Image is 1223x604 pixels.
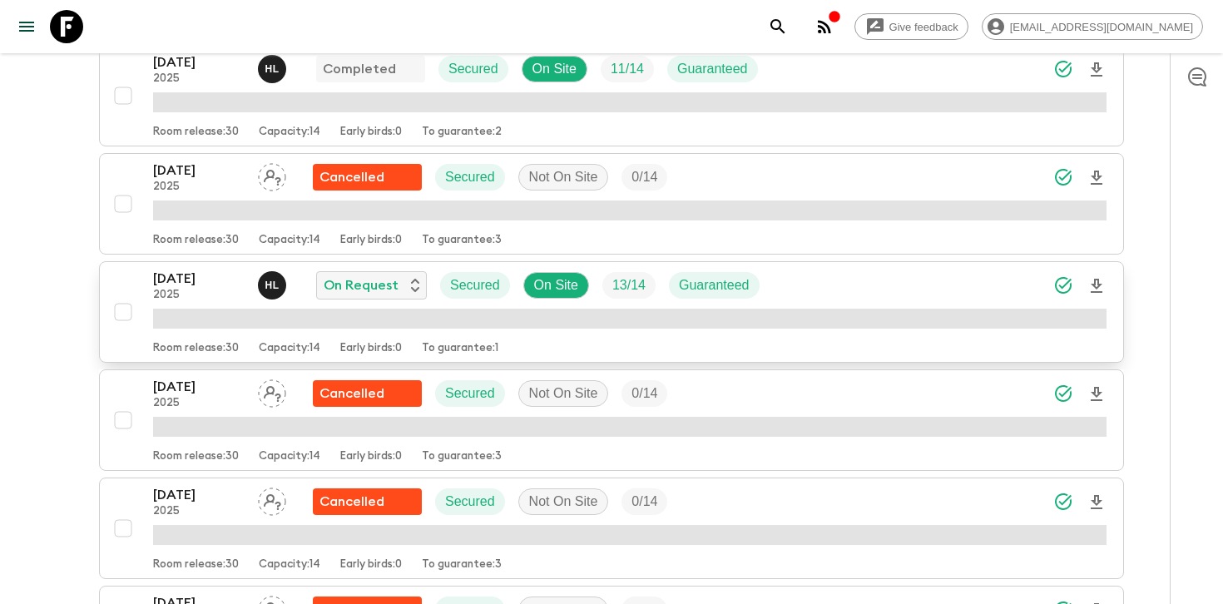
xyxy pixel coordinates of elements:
svg: Synced Successfully [1053,275,1073,295]
p: H L [265,279,279,292]
p: Cancelled [319,384,384,403]
button: [DATE]2025Hoang Le NgocCompletedSecuredOn SiteTrip FillGuaranteedRoom release:30Capacity:14Early ... [99,45,1124,146]
div: Secured [435,488,505,515]
p: To guarantee: 2 [422,126,502,139]
button: search adventures [761,10,795,43]
div: Flash Pack cancellation [313,380,422,407]
svg: Download Onboarding [1087,493,1107,512]
svg: Synced Successfully [1053,167,1073,187]
button: [DATE]2025Hoang Le NgocOn RequestSecuredOn SiteTrip FillGuaranteedRoom release:30Capacity:14Early... [99,261,1124,363]
span: Assign pack leader [258,384,286,398]
div: Not On Site [518,164,609,191]
div: Flash Pack cancellation [313,488,422,515]
p: To guarantee: 3 [422,450,502,463]
p: Early birds: 0 [340,450,402,463]
span: [EMAIL_ADDRESS][DOMAIN_NAME] [1001,21,1202,33]
div: Not On Site [518,380,609,407]
p: Not On Site [529,167,598,187]
p: Early birds: 0 [340,126,402,139]
p: Guaranteed [677,59,748,79]
p: 2025 [153,72,245,86]
p: Room release: 30 [153,342,239,355]
p: Secured [445,167,495,187]
p: To guarantee: 3 [422,558,502,572]
div: Secured [435,164,505,191]
div: On Site [523,272,589,299]
p: Capacity: 14 [259,234,320,247]
p: 13 / 14 [612,275,646,295]
p: [DATE] [153,161,245,181]
p: Not On Site [529,492,598,512]
span: Hoang Le Ngoc [258,60,290,73]
p: Capacity: 14 [259,450,320,463]
button: HL [258,271,290,300]
svg: Download Onboarding [1087,384,1107,404]
p: 0 / 14 [631,384,657,403]
span: Hoang Le Ngoc [258,276,290,290]
p: 0 / 14 [631,167,657,187]
p: To guarantee: 3 [422,234,502,247]
p: 2025 [153,289,245,302]
button: [DATE]2025Assign pack leaderFlash Pack cancellationSecuredNot On SiteTrip FillRoom release:30Capa... [99,478,1124,579]
p: On Request [324,275,399,295]
p: Secured [445,384,495,403]
div: Not On Site [518,488,609,515]
p: Room release: 30 [153,126,239,139]
p: [DATE] [153,52,245,72]
p: Early birds: 0 [340,342,402,355]
div: On Site [522,56,587,82]
p: [DATE] [153,377,245,397]
p: Secured [448,59,498,79]
p: Capacity: 14 [259,342,320,355]
p: Secured [450,275,500,295]
div: Trip Fill [601,56,654,82]
p: Early birds: 0 [340,558,402,572]
span: Assign pack leader [258,168,286,181]
p: Guaranteed [679,275,750,295]
span: Give feedback [880,21,968,33]
p: On Site [532,59,577,79]
p: Room release: 30 [153,234,239,247]
div: Trip Fill [621,380,667,407]
svg: Download Onboarding [1087,276,1107,296]
span: Assign pack leader [258,493,286,506]
p: Cancelled [319,167,384,187]
p: 2025 [153,181,245,194]
p: Early birds: 0 [340,234,402,247]
button: [DATE]2025Assign pack leaderFlash Pack cancellationSecuredNot On SiteTrip FillRoom release:30Capa... [99,153,1124,255]
p: Room release: 30 [153,450,239,463]
div: Trip Fill [621,164,667,191]
div: Secured [438,56,508,82]
a: Give feedback [854,13,968,40]
button: [DATE]2025Assign pack leaderFlash Pack cancellationSecuredNot On SiteTrip FillRoom release:30Capa... [99,369,1124,471]
p: Room release: 30 [153,558,239,572]
svg: Synced Successfully [1053,492,1073,512]
svg: Synced Successfully [1053,59,1073,79]
div: Trip Fill [602,272,656,299]
p: To guarantee: 1 [422,342,498,355]
button: menu [10,10,43,43]
div: Secured [435,380,505,407]
svg: Download Onboarding [1087,168,1107,188]
p: 2025 [153,505,245,518]
div: Flash Pack cancellation [313,164,422,191]
p: [DATE] [153,269,245,289]
p: 2025 [153,397,245,410]
p: On Site [534,275,578,295]
p: 11 / 14 [611,59,644,79]
div: [EMAIL_ADDRESS][DOMAIN_NAME] [982,13,1203,40]
p: Cancelled [319,492,384,512]
div: Secured [440,272,510,299]
p: Capacity: 14 [259,126,320,139]
svg: Download Onboarding [1087,60,1107,80]
p: Not On Site [529,384,598,403]
p: Completed [323,59,396,79]
svg: Synced Successfully [1053,384,1073,403]
p: Capacity: 14 [259,558,320,572]
p: [DATE] [153,485,245,505]
div: Trip Fill [621,488,667,515]
p: Secured [445,492,495,512]
p: 0 / 14 [631,492,657,512]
